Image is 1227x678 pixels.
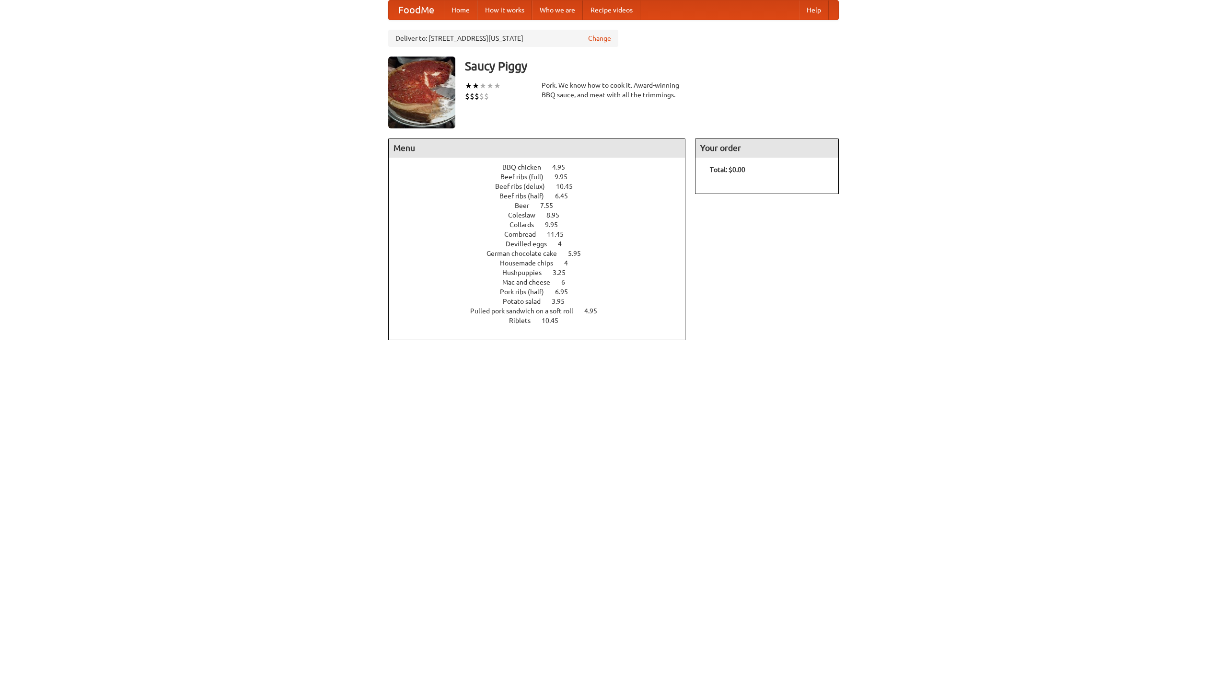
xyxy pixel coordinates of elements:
span: Beef ribs (full) [500,173,553,181]
a: Potato salad 3.95 [503,298,582,305]
a: Coleslaw 8.95 [508,211,577,219]
span: 4 [558,240,571,248]
li: ★ [472,80,479,91]
span: 4.95 [584,307,607,315]
a: Pulled pork sandwich on a soft roll 4.95 [470,307,615,315]
li: $ [484,91,489,102]
span: 4.95 [552,163,575,171]
a: Hushpuppies 3.25 [502,269,583,276]
h3: Saucy Piggy [465,57,839,76]
a: Pork ribs (half) 6.95 [500,288,586,296]
span: 11.45 [547,230,573,238]
span: 7.55 [540,202,563,209]
span: Beer [515,202,539,209]
div: Pork. We know how to cook it. Award-winning BBQ sauce, and meat with all the trimmings. [542,80,685,100]
span: Potato salad [503,298,550,305]
span: Pulled pork sandwich on a soft roll [470,307,583,315]
a: Collards 9.95 [509,221,576,229]
li: $ [479,91,484,102]
a: Who we are [532,0,583,20]
li: ★ [479,80,486,91]
span: 9.95 [545,221,567,229]
h4: Your order [695,138,838,158]
span: 6.95 [555,288,578,296]
span: 3.95 [552,298,574,305]
div: Deliver to: [STREET_ADDRESS][US_STATE] [388,30,618,47]
span: Hushpuppies [502,269,551,276]
span: German chocolate cake [486,250,567,257]
span: 10.45 [556,183,582,190]
span: Riblets [509,317,540,324]
b: Total: $0.00 [710,166,745,173]
a: Devilled eggs 4 [506,240,579,248]
span: BBQ chicken [502,163,551,171]
a: Beef ribs (full) 9.95 [500,173,585,181]
span: 4 [564,259,578,267]
h4: Menu [389,138,685,158]
a: Beef ribs (delux) 10.45 [495,183,590,190]
span: Coleslaw [508,211,545,219]
span: 5.95 [568,250,590,257]
li: $ [465,91,470,102]
span: Devilled eggs [506,240,556,248]
span: 6.45 [555,192,578,200]
span: 6 [561,278,575,286]
img: angular.jpg [388,57,455,128]
a: Change [588,34,611,43]
a: Cornbread 11.45 [504,230,581,238]
a: German chocolate cake 5.95 [486,250,599,257]
li: ★ [465,80,472,91]
span: Housemade chips [500,259,563,267]
span: Pork ribs (half) [500,288,554,296]
span: Beef ribs (delux) [495,183,555,190]
span: Beef ribs (half) [499,192,554,200]
a: Recipe videos [583,0,640,20]
a: FoodMe [389,0,444,20]
span: 10.45 [542,317,568,324]
a: Home [444,0,477,20]
a: BBQ chicken 4.95 [502,163,583,171]
span: Mac and cheese [502,278,560,286]
li: $ [475,91,479,102]
span: 9.95 [555,173,577,181]
li: $ [470,91,475,102]
li: ★ [494,80,501,91]
span: 8.95 [546,211,569,219]
span: Cornbread [504,230,545,238]
a: Beer 7.55 [515,202,571,209]
a: Beef ribs (half) 6.45 [499,192,586,200]
a: Housemade chips 4 [500,259,586,267]
span: Collards [509,221,544,229]
a: Help [799,0,829,20]
a: Riblets 10.45 [509,317,576,324]
span: 3.25 [553,269,575,276]
li: ★ [486,80,494,91]
a: How it works [477,0,532,20]
a: Mac and cheese 6 [502,278,583,286]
